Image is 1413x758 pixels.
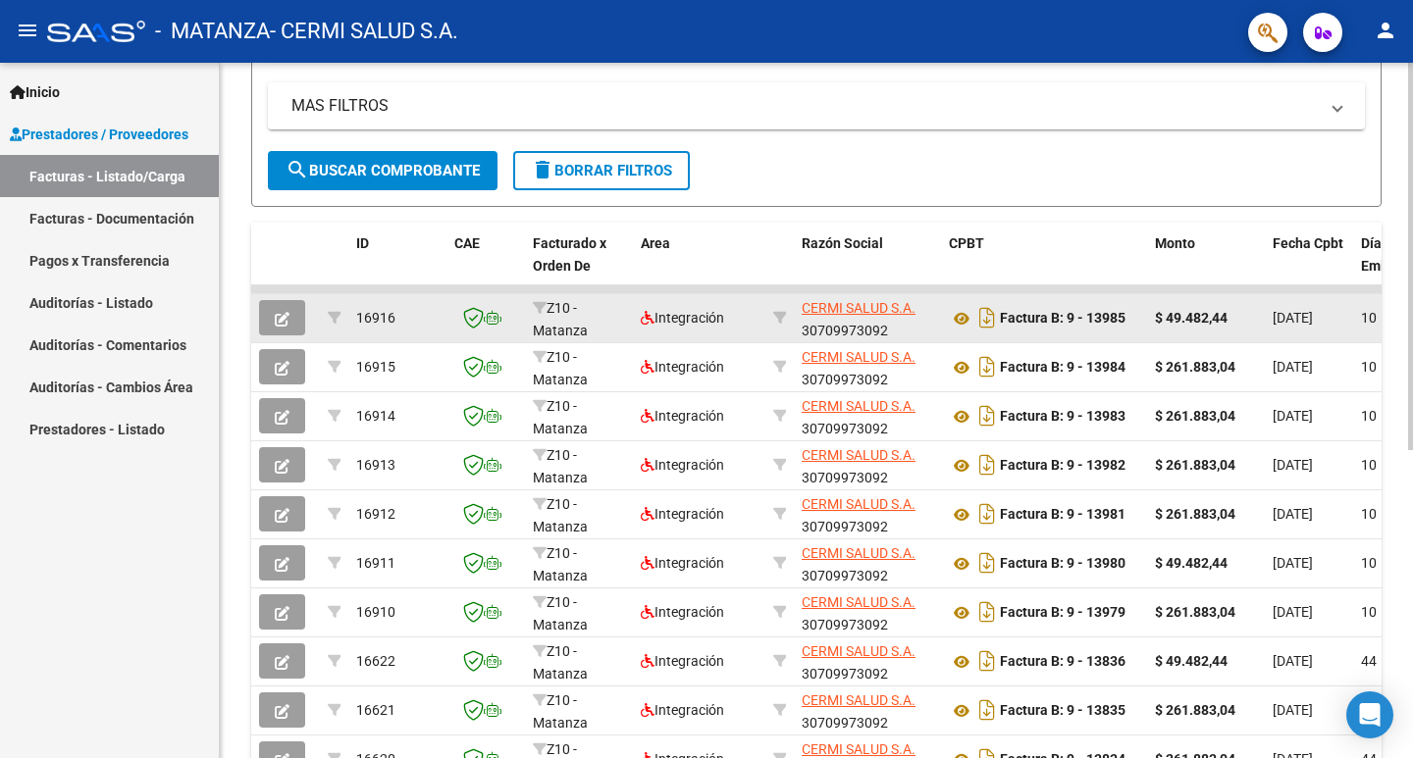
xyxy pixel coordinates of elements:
[802,346,933,387] div: 30709973092
[1155,555,1228,571] strong: $ 49.482,44
[525,223,633,309] datatable-header-cell: Facturado x Orden De
[802,542,933,583] div: 30709973092
[1374,19,1397,42] mat-icon: person
[1273,310,1313,326] span: [DATE]
[291,95,1318,117] mat-panel-title: MAS FILTROS
[802,692,916,708] span: CERMI SALUD S.A.
[641,408,724,424] span: Integración
[1265,223,1353,309] datatable-header-cell: Fecha Cpbt
[974,547,1000,579] i: Descargar documento
[802,594,916,610] span: CERMI SALUD S.A.
[641,235,670,251] span: Area
[268,151,497,190] button: Buscar Comprobante
[533,349,588,387] span: Z10 - Matanza
[641,310,724,326] span: Integración
[941,223,1147,309] datatable-header-cell: CPBT
[802,444,933,485] div: 30709973092
[949,235,984,251] span: CPBT
[802,643,916,659] span: CERMI SALUD S.A.
[286,158,309,181] mat-icon: search
[641,359,724,375] span: Integración
[641,506,724,522] span: Integración
[1155,653,1228,669] strong: $ 49.482,44
[1155,310,1228,326] strong: $ 49.482,44
[1361,359,1377,375] span: 10
[1000,458,1125,474] strong: Factura B: 9 - 13982
[155,10,270,53] span: - MATANZA
[533,545,588,583] span: Z10 - Matanza
[1273,408,1313,424] span: [DATE]
[1000,605,1125,621] strong: Factura B: 9 - 13979
[794,223,941,309] datatable-header-cell: Razón Social
[533,300,588,338] span: Z10 - Matanza
[356,506,395,522] span: 16912
[1155,457,1235,473] strong: $ 261.883,04
[1000,654,1125,670] strong: Factura B: 9 - 13836
[1361,408,1377,424] span: 10
[974,694,1000,726] i: Descargar documento
[802,496,916,512] span: CERMI SALUD S.A.
[533,643,588,682] span: Z10 - Matanza
[802,493,933,534] div: 30709973092
[802,741,916,757] span: CERMI SALUD S.A.
[531,158,554,181] mat-icon: delete
[356,555,395,571] span: 16911
[802,235,883,251] span: Razón Social
[356,457,395,473] span: 16913
[802,640,933,682] div: 30709973092
[974,449,1000,480] i: Descargar documento
[356,604,395,620] span: 16910
[16,19,39,42] mat-icon: menu
[1273,235,1343,251] span: Fecha Cpbt
[533,692,588,731] span: Z10 - Matanza
[1147,223,1265,309] datatable-header-cell: Monto
[1155,359,1235,375] strong: $ 261.883,04
[1155,702,1235,718] strong: $ 261.883,04
[802,297,933,338] div: 30709973092
[356,408,395,424] span: 16914
[454,235,480,251] span: CAE
[1273,359,1313,375] span: [DATE]
[533,447,588,485] span: Z10 - Matanza
[974,400,1000,431] i: Descargar documento
[356,310,395,326] span: 16916
[356,653,395,669] span: 16622
[633,223,765,309] datatable-header-cell: Area
[356,702,395,718] span: 16621
[1273,604,1313,620] span: [DATE]
[641,457,724,473] span: Integración
[802,349,916,365] span: CERMI SALUD S.A.
[1155,408,1235,424] strong: $ 261.883,04
[1000,703,1125,719] strong: Factura B: 9 - 13835
[1273,506,1313,522] span: [DATE]
[10,81,60,103] span: Inicio
[1155,235,1195,251] span: Monto
[348,223,446,309] datatable-header-cell: ID
[1000,360,1125,376] strong: Factura B: 9 - 13984
[1361,457,1377,473] span: 10
[802,395,933,436] div: 30709973092
[1000,507,1125,523] strong: Factura B: 9 - 13981
[1361,506,1377,522] span: 10
[533,594,588,632] span: Z10 - Matanza
[641,555,724,571] span: Integración
[268,82,1365,129] mat-expansion-panel-header: MAS FILTROS
[533,398,588,436] span: Z10 - Matanza
[356,359,395,375] span: 16915
[802,398,916,414] span: CERMI SALUD S.A.
[1000,409,1125,425] strong: Factura B: 9 - 13983
[1155,506,1235,522] strong: $ 261.883,04
[1000,556,1125,572] strong: Factura B: 9 - 13980
[974,302,1000,333] i: Descargar documento
[533,496,588,534] span: Z10 - Matanza
[531,162,672,179] span: Borrar Filtros
[802,689,933,731] div: 30709973092
[1361,653,1377,669] span: 44
[802,447,916,463] span: CERMI SALUD S.A.
[1273,555,1313,571] span: [DATE]
[1361,555,1377,571] span: 10
[802,300,916,316] span: CERMI SALUD S.A.
[641,604,724,620] span: Integración
[1155,604,1235,620] strong: $ 261.883,04
[1346,691,1393,738] div: Open Intercom Messenger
